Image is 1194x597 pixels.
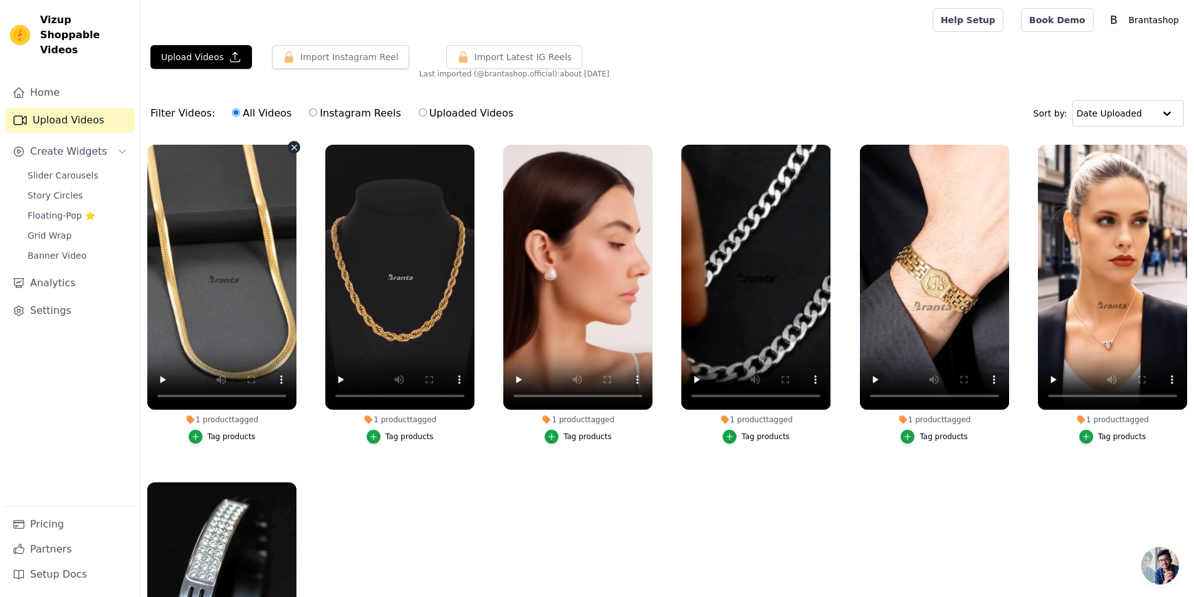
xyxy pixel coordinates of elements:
a: Grid Wrap [20,227,135,244]
div: Tag products [207,432,256,442]
span: Last imported (@ brantashop.official ): about [DATE] [419,69,609,79]
a: Home [5,80,135,105]
input: Uploaded Videos [419,108,427,117]
a: Settings [5,298,135,323]
div: Tag products [1098,432,1146,442]
div: Tag products [741,432,790,442]
span: Floating-Pop ⭐ [28,209,95,222]
button: Tag products [367,430,434,444]
label: All Videos [231,105,292,122]
p: Brantashop [1124,9,1185,31]
span: Create Widgets [30,144,107,159]
button: Tag products [545,430,612,444]
div: Tag products [563,432,612,442]
a: Partners [5,537,135,562]
div: Sort by: [1034,100,1185,127]
label: Uploaded Videos [418,105,514,122]
div: Filter Videos: [150,99,520,128]
a: Upload Videos [5,108,135,133]
a: Slider Carousels [20,167,135,184]
a: Setup Docs [5,562,135,587]
button: B Brantashop [1104,9,1185,31]
div: Tag products [385,432,434,442]
a: Banner Video [20,247,135,264]
button: Import Latest IG Reels [446,45,583,69]
span: Slider Carousels [28,169,98,182]
a: Open chat [1141,547,1179,584]
div: 1 product tagged [860,415,1009,425]
button: Create Widgets [5,139,135,164]
button: Tag products [723,430,790,444]
img: Vizup [10,25,30,45]
a: Pricing [5,512,135,537]
text: B [1110,14,1118,26]
button: Upload Videos [150,45,252,69]
label: Instagram Reels [308,105,401,122]
button: Tag products [189,430,256,444]
span: Banner Video [28,249,86,262]
a: Story Circles [20,187,135,204]
a: Book Demo [1021,8,1093,32]
span: Import Latest IG Reels [474,51,572,63]
a: Analytics [5,271,135,296]
div: 1 product tagged [1038,415,1187,425]
span: Grid Wrap [28,229,71,242]
div: 1 product tagged [325,415,474,425]
span: Vizup Shoppable Videos [40,13,130,58]
div: 1 product tagged [681,415,830,425]
a: Help Setup [933,8,1003,32]
div: 1 product tagged [503,415,652,425]
button: Video Delete [288,141,300,153]
input: Instagram Reels [309,108,317,117]
a: Floating-Pop ⭐ [20,207,135,224]
span: Story Circles [28,189,83,202]
button: Import Instagram Reel [272,45,409,69]
button: Tag products [1079,430,1146,444]
div: Tag products [919,432,968,442]
button: Tag products [901,430,968,444]
input: All Videos [232,108,240,117]
div: 1 product tagged [147,415,296,425]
